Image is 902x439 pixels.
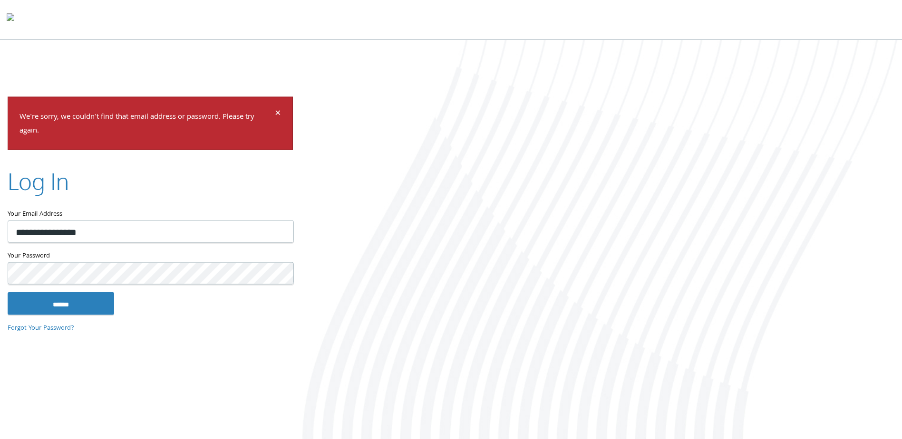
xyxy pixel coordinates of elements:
[19,111,273,138] p: We're sorry, we couldn't find that email address or password. Please try again.
[275,109,281,120] button: Dismiss alert
[8,323,74,334] a: Forgot Your Password?
[7,10,14,29] img: todyl-logo-dark.svg
[8,165,69,197] h2: Log In
[8,250,293,262] label: Your Password
[275,105,281,124] span: ×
